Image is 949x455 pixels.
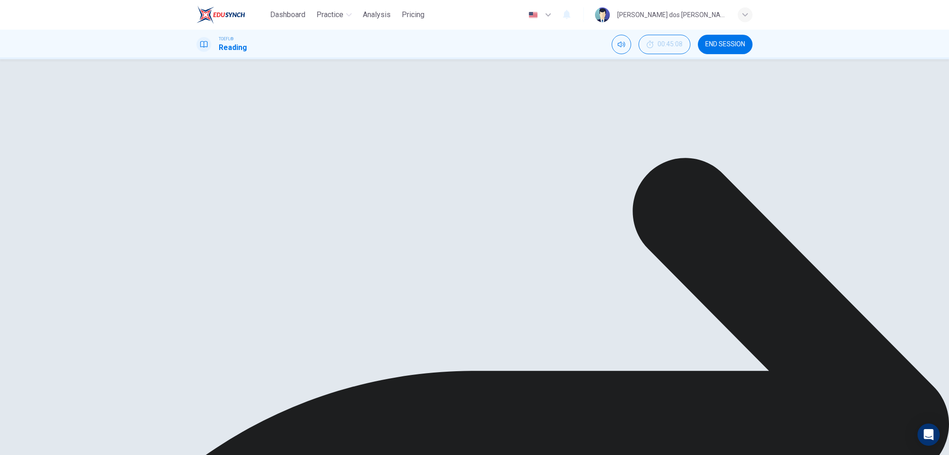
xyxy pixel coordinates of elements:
div: Mute [612,35,631,54]
span: Pricing [402,9,424,20]
span: Analysis [363,9,391,20]
button: Pricing [398,6,428,23]
button: 00:45:08 [639,35,690,54]
img: Profile picture [595,7,610,22]
button: Practice [313,6,355,23]
span: Dashboard [270,9,305,20]
span: TOEFL® [219,36,234,42]
img: EduSynch logo [196,6,245,24]
div: Open Intercom Messenger [917,424,940,446]
button: END SESSION [698,35,753,54]
span: 00:45:08 [658,41,683,48]
span: END SESSION [705,41,745,48]
div: Hide [639,35,690,54]
img: en [527,12,539,19]
button: Dashboard [266,6,309,23]
div: [PERSON_NAME] dos [PERSON_NAME] [617,9,727,20]
h1: Reading [219,42,247,53]
button: Analysis [359,6,394,23]
a: EduSynch logo [196,6,266,24]
span: Practice [316,9,343,20]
